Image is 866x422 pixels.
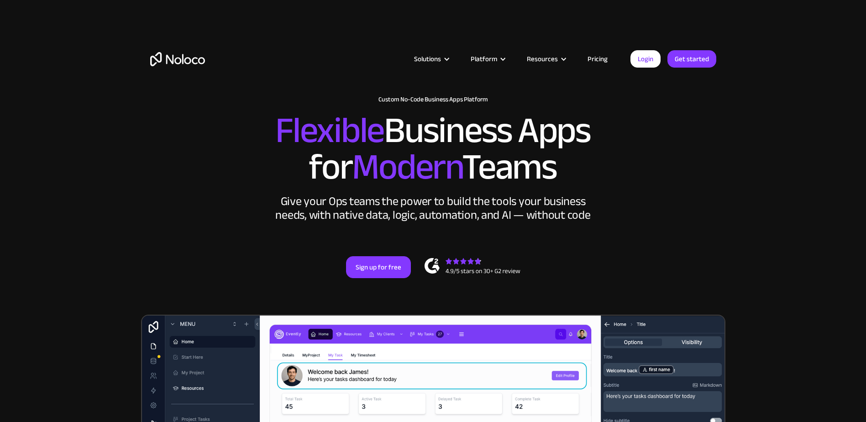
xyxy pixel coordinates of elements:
div: Solutions [403,53,459,65]
div: Resources [527,53,558,65]
a: Get started [667,50,716,68]
div: Solutions [414,53,441,65]
a: home [150,52,205,66]
a: Login [630,50,661,68]
div: Platform [471,53,497,65]
div: Resources [515,53,576,65]
div: Platform [459,53,515,65]
a: Pricing [576,53,619,65]
a: Sign up for free [346,256,411,278]
h2: Business Apps for Teams [150,112,716,185]
span: Modern [352,133,462,201]
div: Give your Ops teams the power to build the tools your business needs, with native data, logic, au... [273,195,593,222]
span: Flexible [275,96,384,164]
